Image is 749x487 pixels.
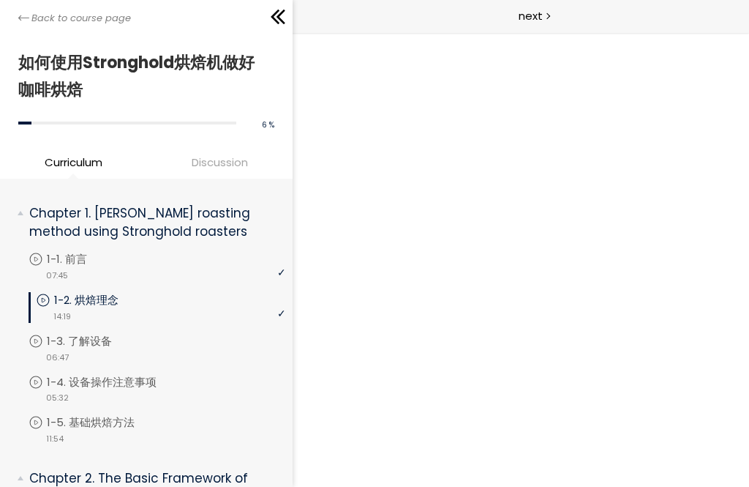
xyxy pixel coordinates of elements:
[54,292,148,308] p: 1-2. 烘焙理念
[31,11,131,26] span: Back to course page
[46,352,69,364] span: 06:47
[47,333,141,349] p: 1-3. 了解设备
[262,119,274,130] span: 6 %
[29,204,274,240] p: Chapter 1. [PERSON_NAME] roasting method using Stronghold roasters
[18,11,131,26] a: Back to course page
[519,7,543,24] span: next
[46,269,68,282] span: 07:45
[150,154,289,171] span: Discussion
[18,49,267,104] h1: 如何使用Stronghold烘焙机做好咖啡烘焙
[45,154,102,171] span: Curriculum
[53,311,71,323] span: 14:19
[47,251,116,267] p: 1-1. 前言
